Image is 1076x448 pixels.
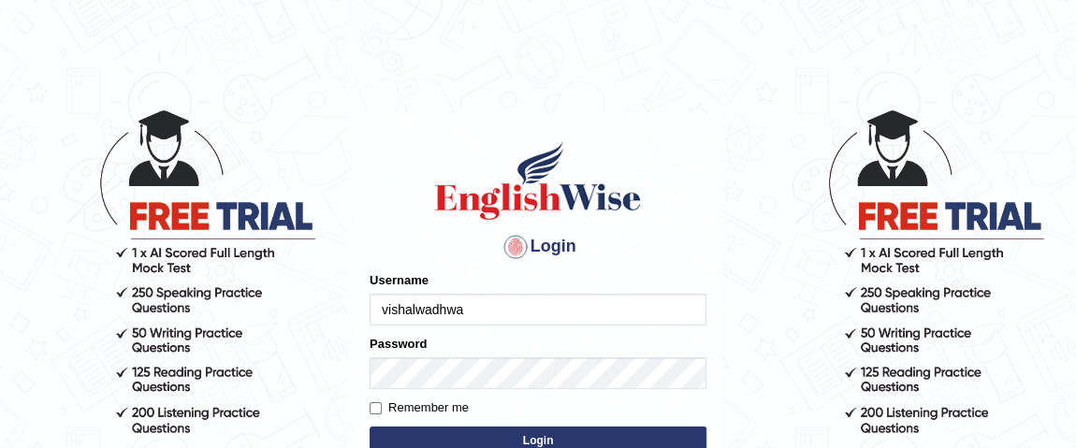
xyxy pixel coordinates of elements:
[370,232,706,262] h4: Login
[370,398,469,417] label: Remember me
[431,138,645,223] img: Logo of English Wise sign in for intelligent practice with AI
[370,271,429,289] label: Username
[370,402,382,414] input: Remember me
[370,335,427,353] label: Password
